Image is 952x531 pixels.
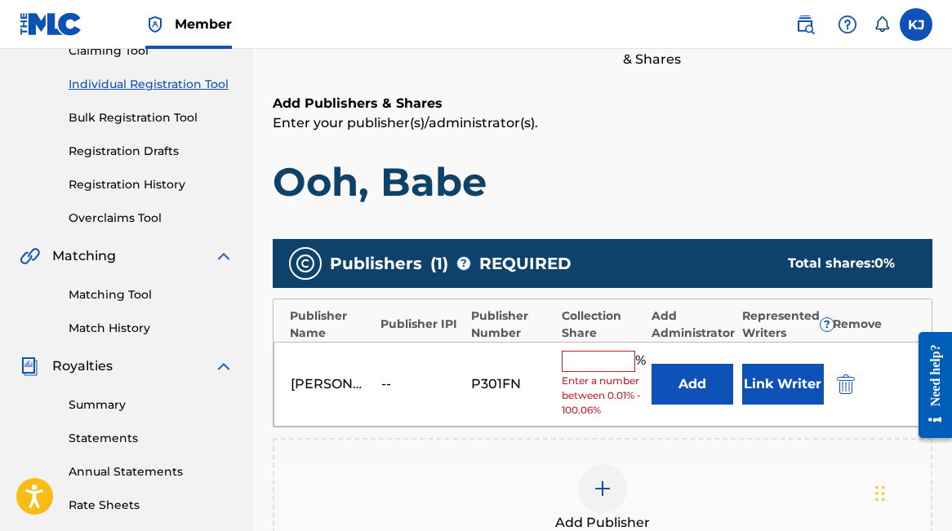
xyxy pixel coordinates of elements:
[906,319,952,450] iframe: Resource Center
[562,308,644,342] div: Collection Share
[831,8,864,41] div: Help
[273,94,932,113] h6: Add Publishers & Shares
[69,320,234,337] a: Match History
[788,254,900,273] div: Total shares:
[214,356,234,376] img: expand
[875,469,885,518] div: Drag
[145,15,165,34] img: Top Rightsholder
[562,374,644,418] span: Enter a number between 0.01% - 100.06%
[837,374,855,394] img: 12a2ab48e56ec057fbd8.svg
[430,251,448,276] span: ( 1 )
[69,210,234,227] a: Overclaims Tool
[457,257,470,270] span: ?
[593,479,612,498] img: add
[471,308,554,342] div: Publisher Number
[175,15,232,33] span: Member
[69,286,234,303] a: Matching Tool
[214,246,234,266] img: expand
[874,255,895,271] span: 0 %
[273,113,932,133] p: Enter your publisher(s)/administrator(s).
[296,254,315,273] img: publishers
[870,453,952,531] iframe: Chat Widget
[652,364,733,405] button: Add
[69,143,234,160] a: Registration Drafts
[789,8,821,41] a: Public Search
[69,42,234,60] a: Claiming Tool
[838,15,857,34] img: help
[69,463,234,480] a: Annual Statements
[380,316,463,333] div: Publisher IPI
[742,308,825,342] div: Represented Writers
[330,251,422,276] span: Publishers
[273,157,932,206] h1: Ooh, Babe
[479,251,572,276] span: REQUIRED
[69,76,234,93] a: Individual Registration Tool
[52,246,116,266] span: Matching
[290,308,372,342] div: Publisher Name
[20,246,40,266] img: Matching
[52,356,113,376] span: Royalties
[69,396,234,414] a: Summary
[20,356,39,376] img: Royalties
[821,318,834,331] span: ?
[652,308,734,342] div: Add Administrator
[635,351,650,372] span: %
[69,176,234,193] a: Registration History
[20,12,82,36] img: MLC Logo
[874,16,890,33] div: Notifications
[795,15,815,34] img: search
[833,316,915,333] div: Remove
[69,497,234,514] a: Rate Sheets
[69,430,234,447] a: Statements
[69,109,234,126] a: Bulk Registration Tool
[742,364,824,405] button: Link Writer
[900,8,932,41] div: User Menu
